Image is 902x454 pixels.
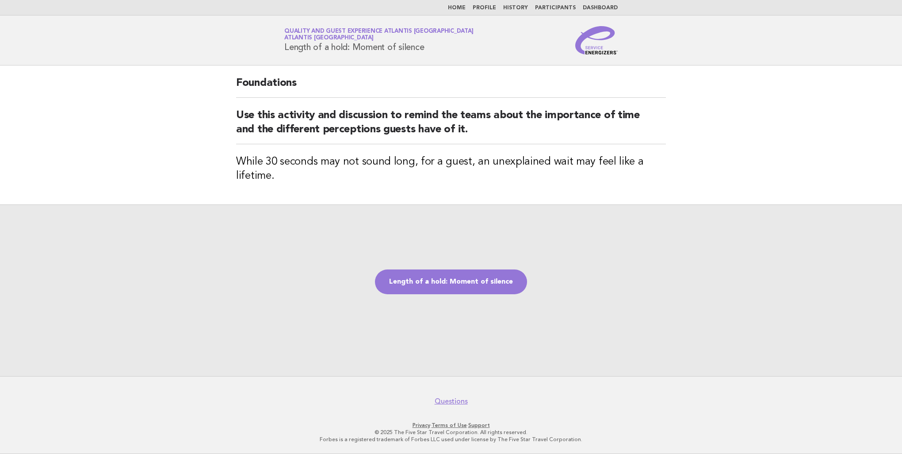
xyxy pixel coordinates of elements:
a: Questions [435,397,468,406]
a: History [503,5,528,11]
a: Quality and Guest Experience Atlantis [GEOGRAPHIC_DATA]Atlantis [GEOGRAPHIC_DATA] [284,28,473,41]
span: Atlantis [GEOGRAPHIC_DATA] [284,35,374,41]
p: · · [180,422,722,429]
a: Support [468,422,490,428]
a: Home [448,5,466,11]
h3: While 30 seconds may not sound long, for a guest, an unexplained wait may feel like a lifetime. [236,155,666,183]
h2: Use this activity and discussion to remind the teams about the importance of time and the differe... [236,108,666,144]
p: © 2025 The Five Star Travel Corporation. All rights reserved. [180,429,722,436]
h1: Length of a hold: Moment of silence [284,29,473,52]
a: Dashboard [583,5,618,11]
a: Participants [535,5,576,11]
a: Privacy [413,422,430,428]
p: Forbes is a registered trademark of Forbes LLC used under license by The Five Star Travel Corpora... [180,436,722,443]
img: Service Energizers [575,26,618,54]
a: Length of a hold: Moment of silence [375,269,527,294]
a: Terms of Use [432,422,467,428]
h2: Foundations [236,76,666,98]
a: Profile [473,5,496,11]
